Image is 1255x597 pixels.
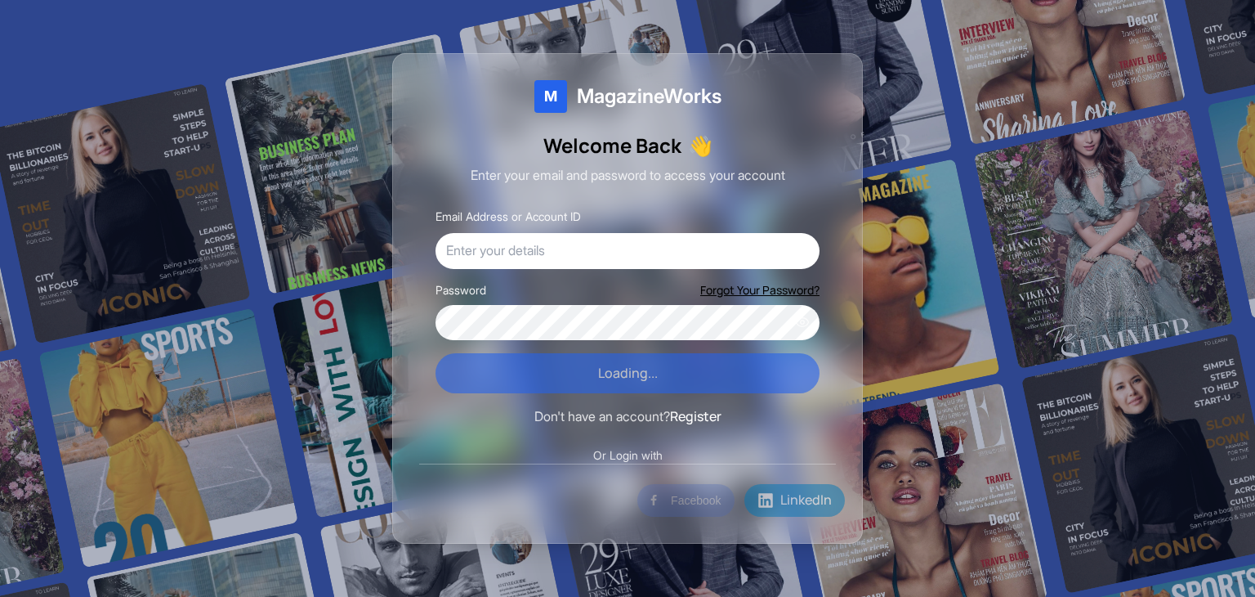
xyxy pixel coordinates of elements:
span: Or Login with [583,447,672,464]
button: Facebook [637,484,734,517]
h1: Welcome Back [419,132,836,159]
span: MagazineWorks [577,83,721,110]
iframe: To enrich screen reader interactions, please activate Accessibility in Grammarly extension settings [402,483,636,518]
button: Loading... [435,353,820,394]
span: Waving hand [688,132,712,159]
p: Enter your email and password to access your account [419,165,836,186]
button: Forgot Your Password? [700,282,820,298]
button: Register [670,406,721,428]
span: M [544,85,557,108]
span: LinkedIn [780,490,832,511]
label: Email Address or Account ID [435,209,581,223]
button: Show password [795,315,810,330]
span: Don't have an account? [534,408,670,424]
input: Enter your details [435,233,820,269]
button: LinkedIn [744,484,845,517]
label: Password [435,282,486,298]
